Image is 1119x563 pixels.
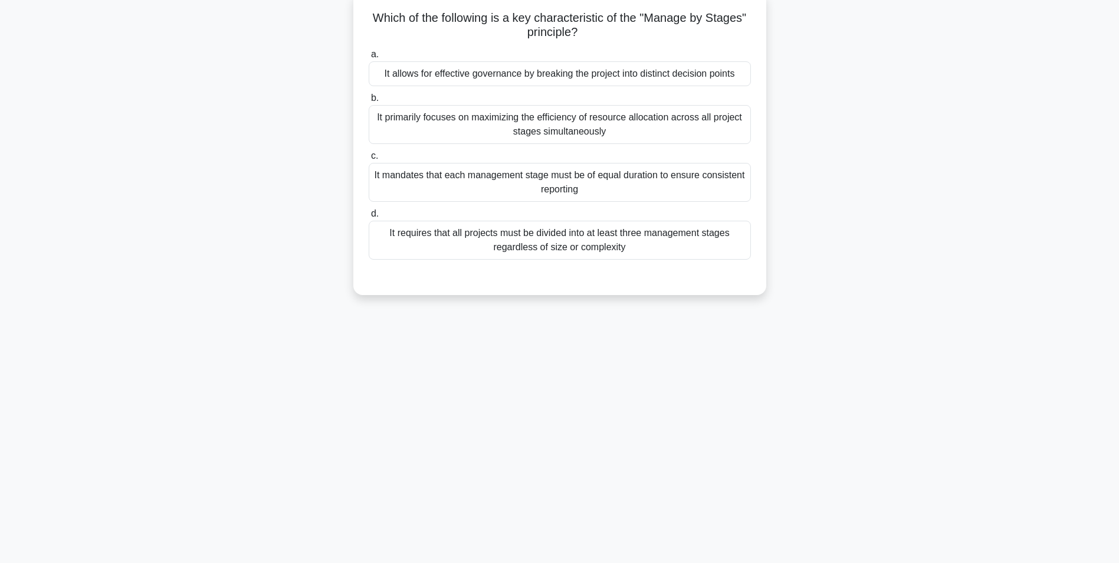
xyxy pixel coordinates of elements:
[371,208,379,218] span: d.
[367,11,752,40] h5: Which of the following is a key characteristic of the "Manage by Stages" principle?
[369,61,751,86] div: It allows for effective governance by breaking the project into distinct decision points
[369,105,751,144] div: It primarily focuses on maximizing the efficiency of resource allocation across all project stage...
[371,49,379,59] span: a.
[371,150,378,161] span: c.
[369,221,751,260] div: It requires that all projects must be divided into at least three management stages regardless of...
[371,93,379,103] span: b.
[369,163,751,202] div: It mandates that each management stage must be of equal duration to ensure consistent reporting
